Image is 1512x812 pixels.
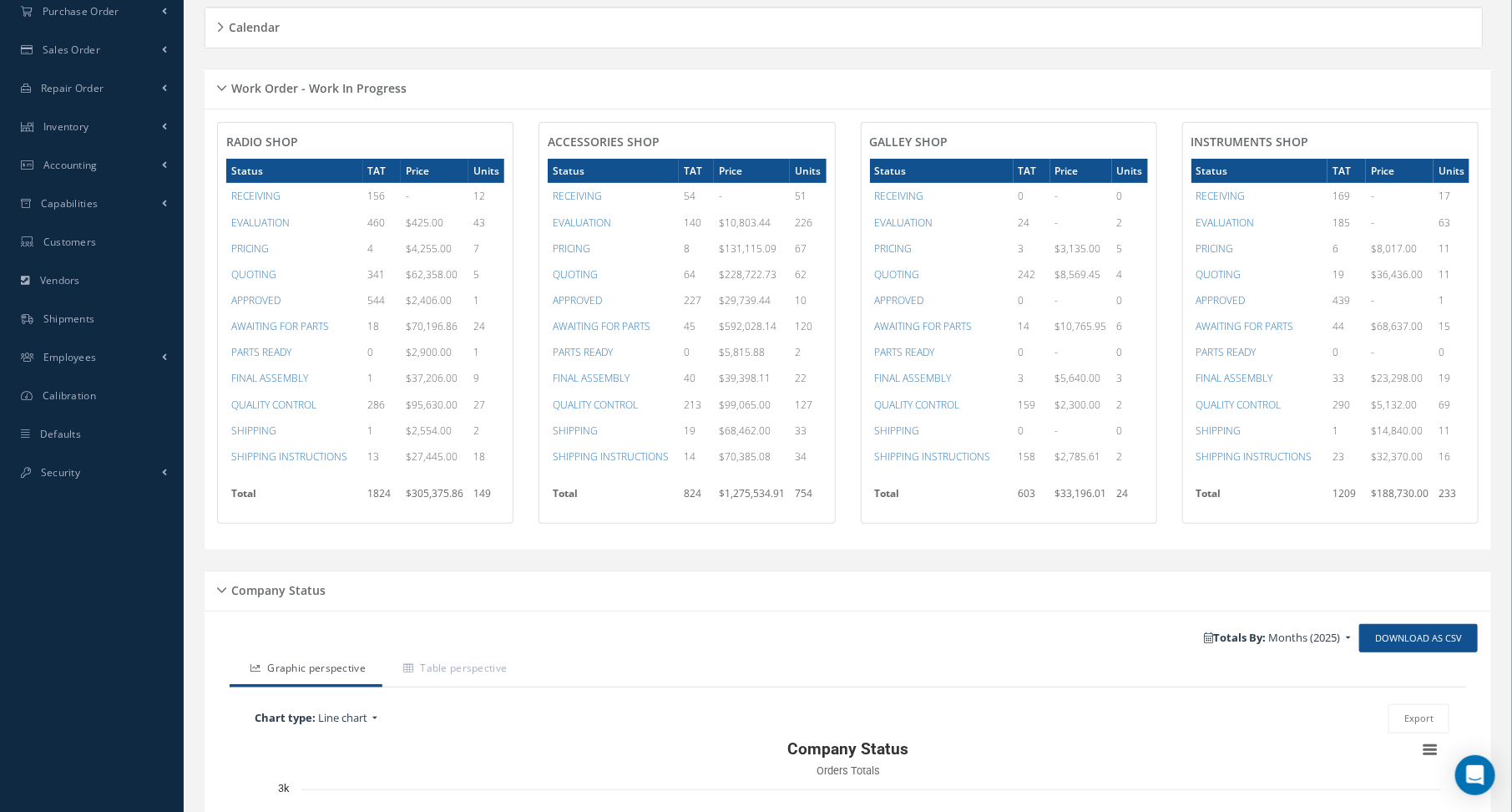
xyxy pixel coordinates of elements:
a: EVALUATION [553,216,611,230]
a: FINAL ASSEMBLY [553,371,630,385]
a: FINAL ASSEMBLY [231,371,308,385]
td: 439 [1327,287,1366,313]
h4: GALLEY SHOP [870,135,1148,150]
td: 7 [468,236,504,261]
td: 169 [1327,183,1366,209]
a: Table perspective [382,652,523,688]
td: 15 [1434,313,1469,339]
span: - [1055,216,1059,230]
h4: ACCESSORIES SHOP [548,135,826,150]
td: 1209 [1327,481,1366,515]
td: 19 [1434,365,1469,391]
td: 34 [790,444,826,469]
td: 13 [363,444,402,469]
a: APPROVED [875,293,924,307]
a: APPROVED [1196,293,1246,307]
th: Units [1112,159,1148,183]
td: 227 [679,287,714,313]
span: $4,255.00 [406,241,452,256]
td: 3 [1014,236,1050,261]
td: 67 [790,236,826,261]
span: $2,406.00 [406,293,452,307]
a: QUALITY CONTROL [553,398,638,412]
span: $228,722.73 [719,267,776,282]
a: FINAL ASSEMBLY [875,371,952,385]
td: 6 [1327,236,1366,261]
td: 341 [363,261,402,287]
td: 233 [1434,481,1469,515]
td: 40 [679,365,714,391]
td: 2 [1112,392,1148,418]
a: AWAITING FOR PARTS [875,319,973,333]
span: Sales Order [43,43,100,57]
td: 0 [1112,183,1148,209]
span: Capabilities [41,196,99,211]
td: 33 [790,418,826,444]
span: $29,739.44 [719,293,771,307]
h5: Calendar [224,15,280,35]
th: TAT [1327,159,1366,183]
td: 14 [1014,313,1050,339]
a: PRICING [231,241,269,256]
th: Price [401,159,468,183]
td: 0 [1112,287,1148,313]
a: QUOTING [1196,267,1241,282]
span: Repair Order [41,81,104,95]
td: 62 [790,261,826,287]
td: 156 [363,183,402,209]
text: Orders Totals [817,764,880,777]
span: $68,462.00 [719,424,771,438]
a: SHIPPING [553,424,598,438]
span: Defaults [40,427,81,441]
a: PRICING [1196,241,1234,256]
th: TAT [363,159,402,183]
span: $39,398.11 [719,371,771,385]
th: Status [870,159,1014,183]
button: Export [1388,704,1449,733]
a: QUALITY CONTROL [1196,398,1282,412]
td: 24 [1014,210,1050,236]
span: $131,115.09 [719,241,776,256]
th: Units [468,159,504,183]
td: 226 [790,210,826,236]
h5: Company Status [226,578,326,598]
td: 120 [790,313,826,339]
td: 3 [1112,365,1148,391]
td: 11 [1434,236,1469,261]
a: SHIPPING [231,424,276,438]
a: SHIPPING INSTRUCTIONS [553,449,669,464]
td: 0 [1014,287,1050,313]
td: 0 [679,339,714,365]
td: 18 [363,313,402,339]
a: QUALITY CONTROL [231,398,316,412]
span: - [1055,293,1059,307]
td: 5 [1112,236,1148,261]
th: Units [1434,159,1469,183]
th: Price [1050,159,1112,183]
td: 2 [1112,444,1148,469]
span: Accounting [43,158,98,172]
td: 460 [363,210,402,236]
a: SHIPPING [875,424,920,438]
td: 4 [1112,261,1148,287]
td: 23 [1327,444,1366,469]
td: 19 [679,418,714,444]
th: Total [548,481,679,515]
td: 54 [679,183,714,209]
td: 754 [790,481,826,515]
span: - [1055,189,1059,203]
span: Security [41,465,80,480]
a: AWAITING FOR PARTS [553,319,650,333]
a: SHIPPING [1196,424,1241,438]
span: $27,445.00 [406,449,458,464]
span: - [1055,424,1059,438]
div: Open Intercom Messenger [1455,755,1495,795]
td: 24 [468,313,504,339]
a: AWAITING FOR PARTS [231,319,329,333]
span: $1,275,534.91 [719,486,785,500]
span: - [1371,293,1374,307]
span: $5,132.00 [1371,398,1417,412]
td: 8 [679,236,714,261]
span: $70,385.08 [719,449,771,464]
td: 1824 [363,481,402,515]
